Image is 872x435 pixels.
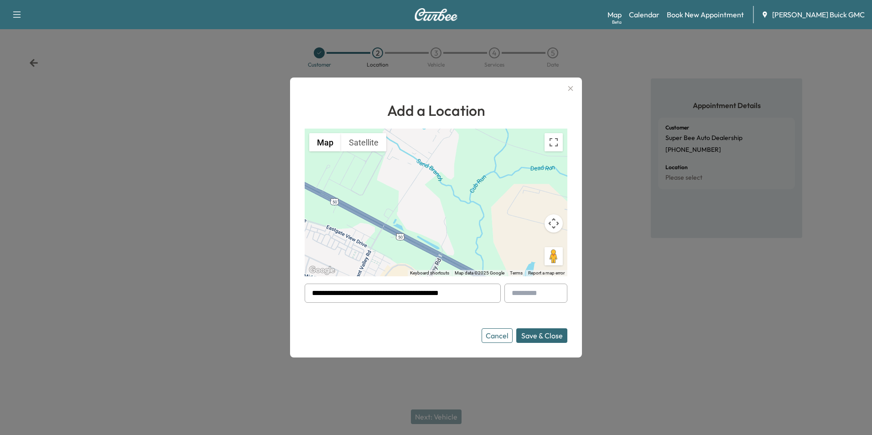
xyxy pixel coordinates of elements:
img: Google [307,264,337,276]
span: [PERSON_NAME] Buick GMC [772,9,865,20]
button: Cancel [482,328,513,343]
button: Map camera controls [545,214,563,233]
a: Terms (opens in new tab) [510,270,523,275]
button: Keyboard shortcuts [410,270,449,276]
span: Map data ©2025 Google [455,270,504,275]
a: Open this area in Google Maps (opens a new window) [307,264,337,276]
button: Show satellite imagery [341,133,386,151]
button: Save & Close [516,328,567,343]
a: MapBeta [607,9,622,20]
a: Book New Appointment [667,9,744,20]
button: Show street map [309,133,341,151]
img: Curbee Logo [414,8,458,21]
div: Beta [612,19,622,26]
a: Report a map error [528,270,565,275]
a: Calendar [629,9,659,20]
h1: Add a Location [305,99,567,121]
button: Toggle fullscreen view [545,133,563,151]
button: Drag Pegman onto the map to open Street View [545,247,563,265]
